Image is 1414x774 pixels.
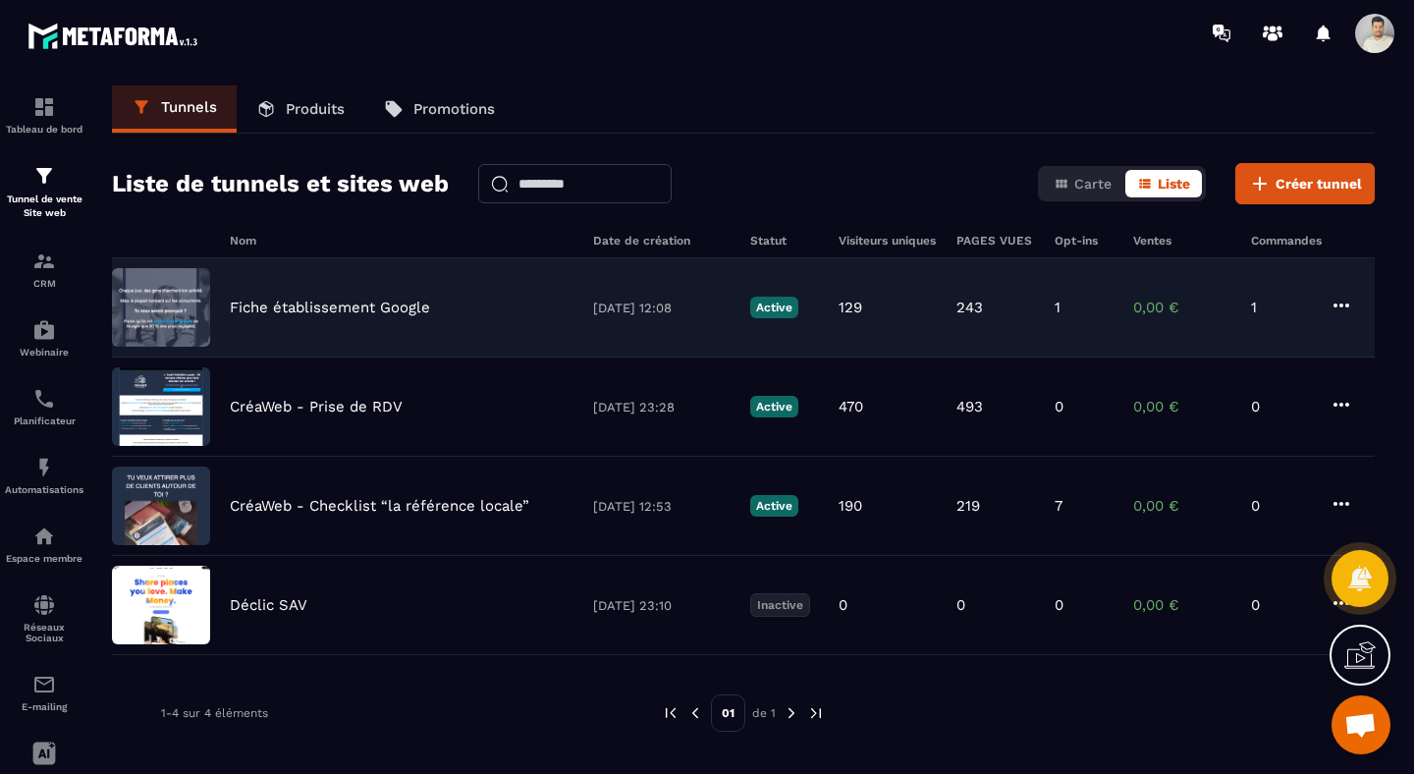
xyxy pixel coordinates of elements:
[1235,163,1375,204] button: Créer tunnel
[5,658,83,727] a: emailemailE-mailing
[750,396,798,417] p: Active
[686,704,704,722] img: prev
[1125,170,1202,197] button: Liste
[1055,299,1060,316] p: 1
[956,497,980,515] p: 219
[112,467,210,545] img: image
[750,495,798,517] p: Active
[5,235,83,304] a: formationformationCRM
[237,85,364,133] a: Produits
[807,704,825,722] img: next
[32,318,56,342] img: automations
[230,299,430,316] p: Fiche établissement Google
[1074,176,1112,192] span: Carte
[161,706,268,720] p: 1-4 sur 4 éléments
[112,566,210,644] img: image
[839,234,937,248] h6: Visiteurs uniques
[1133,497,1231,515] p: 0,00 €
[1133,234,1231,248] h6: Ventes
[750,297,798,318] p: Active
[5,415,83,426] p: Planificateur
[5,484,83,495] p: Automatisations
[32,525,56,548] img: automations
[750,234,819,248] h6: Statut
[750,593,810,617] p: Inactive
[839,497,862,515] p: 190
[230,234,573,248] h6: Nom
[1158,176,1190,192] span: Liste
[783,704,800,722] img: next
[112,164,449,203] h2: Liste de tunnels et sites web
[956,234,1035,248] h6: PAGES VUES
[752,705,776,721] p: de 1
[593,301,731,315] p: [DATE] 12:08
[5,81,83,149] a: formationformationTableau de bord
[5,124,83,135] p: Tableau de bord
[1133,596,1231,614] p: 0,00 €
[230,596,307,614] p: Déclic SAV
[112,268,210,347] img: image
[1251,497,1310,515] p: 0
[32,673,56,696] img: email
[27,18,204,54] img: logo
[662,704,680,722] img: prev
[593,598,731,613] p: [DATE] 23:10
[112,85,237,133] a: Tunnels
[839,299,862,316] p: 129
[112,367,210,446] img: image
[161,98,217,116] p: Tunnels
[1332,695,1390,754] div: Ouvrir le chat
[5,553,83,564] p: Espace membre
[32,95,56,119] img: formation
[5,622,83,643] p: Réseaux Sociaux
[230,497,529,515] p: CréaWeb - Checklist “la référence locale”
[1276,174,1362,193] span: Créer tunnel
[32,249,56,273] img: formation
[5,372,83,441] a: schedulerschedulerPlanificateur
[32,164,56,188] img: formation
[1251,596,1310,614] p: 0
[1133,299,1231,316] p: 0,00 €
[5,579,83,658] a: social-networksocial-networkRéseaux Sociaux
[956,596,965,614] p: 0
[5,304,83,372] a: automationsautomationsWebinaire
[839,596,847,614] p: 0
[839,398,863,415] p: 470
[5,278,83,289] p: CRM
[1055,398,1063,415] p: 0
[32,593,56,617] img: social-network
[5,149,83,235] a: formationformationTunnel de vente Site web
[1042,170,1123,197] button: Carte
[5,193,83,220] p: Tunnel de vente Site web
[364,85,515,133] a: Promotions
[593,400,731,415] p: [DATE] 23:28
[956,398,983,415] p: 493
[1055,234,1114,248] h6: Opt-ins
[5,441,83,510] a: automationsautomationsAutomatisations
[1251,234,1322,248] h6: Commandes
[1055,497,1062,515] p: 7
[1251,299,1310,316] p: 1
[711,694,745,732] p: 01
[32,456,56,479] img: automations
[286,100,345,118] p: Produits
[5,701,83,712] p: E-mailing
[593,234,731,248] h6: Date de création
[32,387,56,411] img: scheduler
[593,499,731,514] p: [DATE] 12:53
[956,299,983,316] p: 243
[1133,398,1231,415] p: 0,00 €
[5,347,83,358] p: Webinaire
[1251,398,1310,415] p: 0
[413,100,495,118] p: Promotions
[1055,596,1063,614] p: 0
[5,510,83,579] a: automationsautomationsEspace membre
[230,398,403,415] p: CréaWeb - Prise de RDV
